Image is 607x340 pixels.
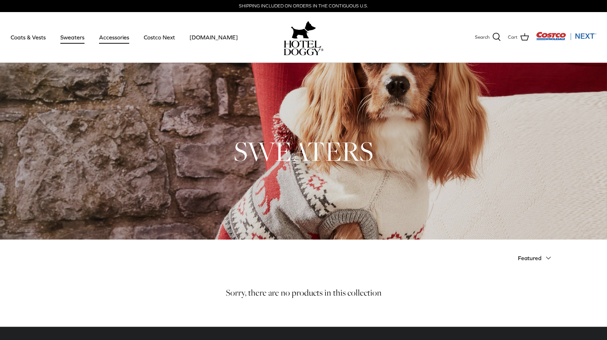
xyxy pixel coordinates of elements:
img: hoteldoggycom [284,40,323,55]
span: Cart [508,34,518,41]
a: Coats & Vests [4,25,52,49]
a: Sweaters [54,25,91,49]
img: Costco Next [536,32,596,40]
img: hoteldoggy.com [291,19,316,40]
a: Costco Next [137,25,181,49]
a: [DOMAIN_NAME] [183,25,244,49]
a: hoteldoggy.com hoteldoggycom [284,19,323,55]
a: Cart [508,33,529,42]
a: Search [475,33,501,42]
h5: Sorry, there are no products in this collection [51,287,556,298]
a: Accessories [93,25,136,49]
h1: SWEATERS [51,134,556,169]
button: Featured [518,250,556,266]
span: Search [475,34,490,41]
span: Featured [518,255,541,261]
a: Visit Costco Next [536,36,596,42]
